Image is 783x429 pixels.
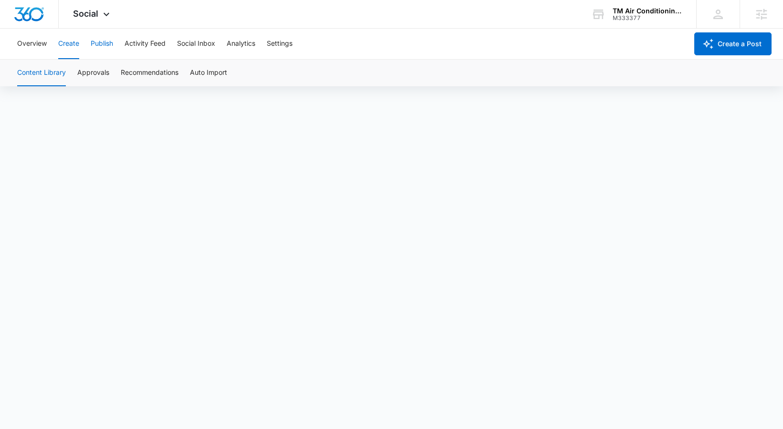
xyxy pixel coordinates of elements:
button: Auto Import [190,60,227,86]
div: account name [613,7,682,15]
button: Approvals [77,60,109,86]
div: account id [613,15,682,21]
button: Recommendations [121,60,178,86]
button: Create a Post [694,32,772,55]
button: Create [58,29,79,59]
button: Activity Feed [125,29,166,59]
span: Social [73,9,98,19]
button: Publish [91,29,113,59]
button: Content Library [17,60,66,86]
button: Overview [17,29,47,59]
button: Social Inbox [177,29,215,59]
button: Analytics [227,29,255,59]
button: Settings [267,29,292,59]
